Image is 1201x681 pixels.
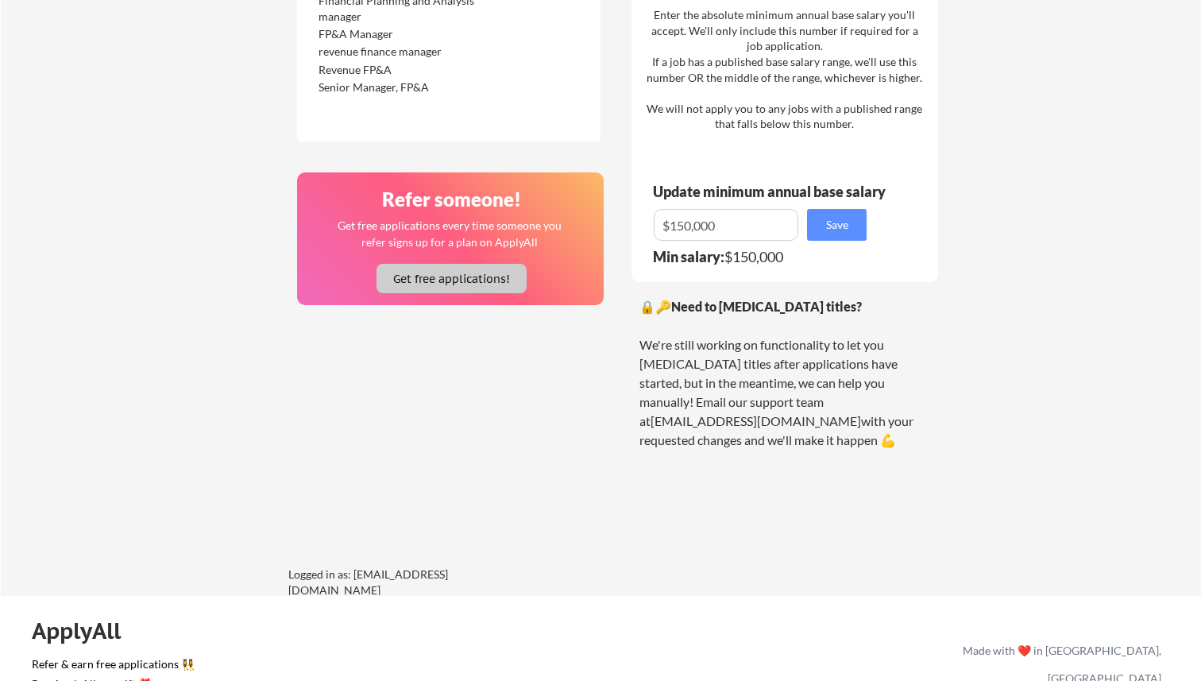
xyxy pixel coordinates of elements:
input: E.g. $100,000 [654,209,798,241]
strong: Need to [MEDICAL_DATA] titles? [671,299,862,314]
div: ApplyAll [32,617,139,644]
div: FP&A Manager [319,26,486,42]
a: Refer & earn free applications 👯‍♀️ [32,659,631,675]
a: [EMAIL_ADDRESS][DOMAIN_NAME] [651,413,861,428]
div: 🔒🔑 We're still working on functionality to let you [MEDICAL_DATA] titles after applications have ... [639,297,930,450]
strong: Min salary: [653,248,724,265]
div: Senior Manager, FP&A [319,79,486,95]
button: Save [807,209,867,241]
div: $150,000 [653,250,877,264]
div: Update minimum annual base salary [653,184,891,199]
div: Refer someone! [303,190,599,209]
div: Get free applications every time someone you refer signs up for a plan on ApplyAll [336,217,562,250]
button: Get free applications! [377,264,527,293]
div: Logged in as: [EMAIL_ADDRESS][DOMAIN_NAME] [288,567,527,598]
div: Enter the absolute minimum annual base salary you'll accept. We'll only include this number if re... [647,7,922,132]
div: revenue finance manager [319,44,486,60]
div: Revenue FP&A [319,62,486,78]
